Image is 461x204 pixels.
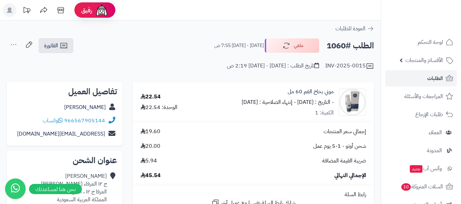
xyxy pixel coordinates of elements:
span: المراجعات والأسئلة [404,92,443,101]
span: 45.54 [141,172,161,179]
a: العودة للطلبات [335,25,374,33]
span: العودة للطلبات [335,25,365,33]
h2: الطلب #1060 [327,39,374,53]
span: شحن أوتو - 1-5 يوم عمل [313,142,366,150]
a: المراجعات والأسئلة [385,88,457,105]
div: [PERSON_NAME] ج ١٢ العرفاء [PERSON_NAME]، العرفا ج ١٢ ، الحوية (الطائف) المملكة العربية السعودية [40,172,107,203]
a: وآتس آبجديد [385,160,457,177]
a: تحديثات المنصة [18,3,35,19]
span: الطلبات [427,74,443,83]
span: جديد [410,165,422,173]
span: الفاتورة [44,42,58,50]
a: العملاء [385,124,457,141]
span: 5.94 [141,157,157,165]
a: السلات المتروكة10 [385,178,457,195]
span: العملاء [429,128,442,137]
h2: عنوان الشحن [12,156,117,164]
small: [DATE] - [DATE] 7:55 ص [214,42,264,49]
span: وآتس آب [409,164,442,173]
a: 966567905144 [64,116,105,125]
span: ضريبة القيمة المضافة [322,157,366,165]
a: موني بخاخ الفم 60 مل [288,88,334,96]
div: الكمية: 1 [315,109,334,117]
span: الإجمالي النهائي [334,172,366,179]
small: - إنتهاء الصلاحية : [DATE] [242,98,296,106]
img: ai-face.png [95,3,109,17]
span: إجمالي سعر المنتجات [323,128,366,136]
span: لوحة التحكم [418,37,443,47]
span: 20.00 [141,142,160,150]
span: 10 [401,183,411,191]
a: واتساب [43,116,63,125]
div: رابط السلة [135,191,371,199]
a: الفاتورة [39,38,73,53]
span: رفيق [81,6,92,14]
span: المدونة [427,146,442,155]
a: [EMAIL_ADDRESS][DOMAIN_NAME] [17,130,105,138]
span: الأقسام والمنتجات [405,56,443,65]
img: 1733332286-WhatsApp%20Image%202024-12-04%20at%208.09.28%20PM-90x90.jpeg [339,89,366,116]
span: السلات المتروكة [401,182,443,191]
span: طلبات الإرجاع [415,110,443,119]
button: ملغي [265,38,319,53]
div: تاريخ الطلب : [DATE] - [DATE] 2:19 ص [227,62,319,70]
a: لوحة التحكم [385,34,457,50]
div: 22.54 [141,93,161,101]
a: طلبات الإرجاع [385,106,457,123]
a: [PERSON_NAME] [64,103,106,111]
a: المدونة [385,142,457,159]
div: الوحدة: 22.54 [141,104,177,111]
span: 19.60 [141,128,160,136]
h2: تفاصيل العميل [12,88,117,96]
small: - التاريخ : [DATE] [297,98,334,106]
a: الطلبات [385,70,457,87]
div: INV-2025-0015 [325,62,374,70]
